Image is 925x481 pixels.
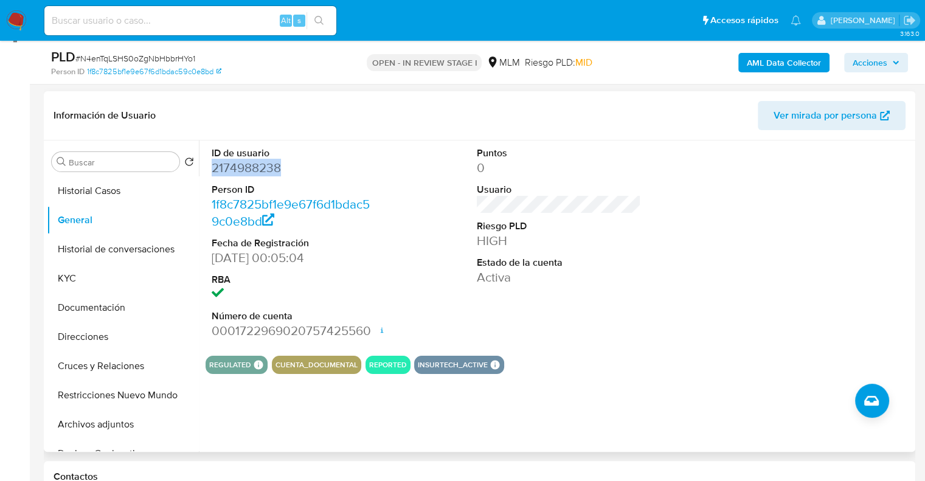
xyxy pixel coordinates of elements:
span: Ver mirada por persona [774,101,877,130]
dd: 2174988238 [212,159,376,176]
dt: RBA [212,273,376,286]
span: s [297,15,301,26]
a: 1f8c7825bf1e9e67f6d1bdac59c0e8bd [212,195,370,230]
dt: Usuario [477,183,642,196]
p: erika.juarez@mercadolibre.com.mx [830,15,899,26]
dd: 0001722969020757425560 [212,322,376,339]
a: Salir [903,14,916,27]
span: Accesos rápidos [710,14,778,27]
button: General [47,206,199,235]
dt: ID de usuario [212,147,376,160]
dd: Activa [477,269,642,286]
dt: Estado de la cuenta [477,256,642,269]
b: Person ID [51,66,85,77]
button: Documentación [47,293,199,322]
b: AML Data Collector [747,53,821,72]
dt: Fecha de Registración [212,237,376,250]
span: Acciones [853,53,887,72]
input: Buscar usuario o caso... [44,13,336,29]
button: Archivos adjuntos [47,410,199,439]
button: Historial Casos [47,176,199,206]
input: Buscar [69,157,175,168]
dt: Número de cuenta [212,310,376,323]
dt: Puntos [477,147,642,160]
p: OPEN - IN REVIEW STAGE I [367,54,482,71]
button: Cruces y Relaciones [47,351,199,381]
dd: [DATE] 00:05:04 [212,249,376,266]
dt: Person ID [212,183,376,196]
span: MID [575,55,592,69]
button: Devices Geolocation [47,439,199,468]
div: MLM [487,56,519,69]
button: Direcciones [47,322,199,351]
button: Acciones [844,53,908,72]
button: Restricciones Nuevo Mundo [47,381,199,410]
button: Ver mirada por persona [758,101,906,130]
b: PLD [51,47,75,66]
span: 3.163.0 [899,29,919,38]
button: search-icon [307,12,331,29]
dd: HIGH [477,232,642,249]
dt: Riesgo PLD [477,220,642,233]
span: # N4enTqLSHS0oZgNbHbbrHYo1 [75,52,195,64]
button: Historial de conversaciones [47,235,199,264]
span: Alt [281,15,291,26]
span: Riesgo PLD: [524,56,592,69]
button: KYC [47,264,199,293]
a: Notificaciones [791,15,801,26]
button: Volver al orden por defecto [184,157,194,170]
dd: 0 [477,159,642,176]
h1: Información de Usuario [54,109,156,122]
button: AML Data Collector [738,53,830,72]
button: Buscar [57,157,66,167]
a: 1f8c7825bf1e9e67f6d1bdac59c0e8bd [87,66,221,77]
